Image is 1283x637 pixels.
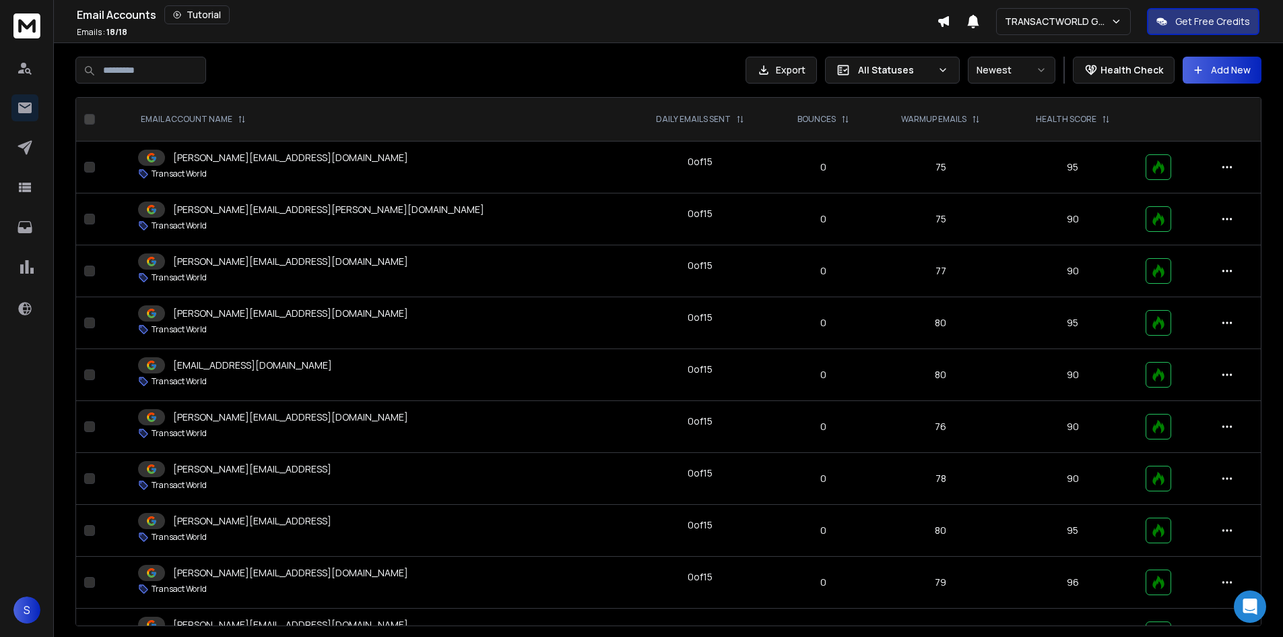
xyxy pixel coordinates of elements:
p: TRANSACTWORLD GROUP [1005,15,1111,28]
div: 0 of 15 [688,415,713,428]
p: Transact World [152,220,207,231]
div: 0 of 15 [688,622,713,636]
td: 95 [1008,505,1138,557]
td: 76 [873,401,1008,453]
td: 90 [1008,453,1138,505]
td: 79 [873,557,1008,609]
p: [PERSON_NAME][EMAIL_ADDRESS][DOMAIN_NAME] [173,566,408,580]
button: Export [746,57,817,84]
div: 0 of 15 [688,570,713,584]
p: 0 [782,420,865,433]
button: S [13,597,40,624]
div: EMAIL ACCOUNT NAME [141,114,246,125]
p: Get Free Credits [1175,15,1250,28]
p: 0 [782,212,865,226]
p: HEALTH SCORE [1036,114,1096,125]
span: 18 / 18 [106,26,127,38]
p: 0 [782,472,865,485]
button: Tutorial [164,5,230,24]
div: 0 of 15 [688,466,713,480]
p: 0 [782,160,865,174]
button: Get Free Credits [1147,8,1259,35]
td: 90 [1008,245,1138,297]
p: Transact World [152,480,207,491]
td: 90 [1008,401,1138,453]
p: Transact World [152,272,207,283]
p: All Statuses [858,63,932,77]
div: Email Accounts [77,5,937,24]
p: 0 [782,264,865,278]
div: 0 of 15 [688,259,713,272]
p: Transact World [152,584,207,595]
p: [PERSON_NAME][EMAIL_ADDRESS][DOMAIN_NAME] [173,307,408,320]
p: Transact World [152,428,207,439]
p: [PERSON_NAME][EMAIL_ADDRESS][DOMAIN_NAME] [173,255,408,268]
button: Newest [968,57,1055,84]
p: BOUNCES [797,114,836,125]
p: [PERSON_NAME][EMAIL_ADDRESS][PERSON_NAME][DOMAIN_NAME] [173,203,484,216]
p: [PERSON_NAME][EMAIL_ADDRESS] [173,462,331,476]
p: Transact World [152,324,207,335]
div: 0 of 15 [688,518,713,532]
p: Emails : [77,27,127,38]
td: 75 [873,193,1008,245]
p: 0 [782,316,865,330]
div: 0 of 15 [688,155,713,169]
td: 80 [873,505,1008,557]
td: 77 [873,245,1008,297]
td: 75 [873,142,1008,193]
p: Transact World [152,532,207,543]
p: Transact World [152,376,207,387]
div: 0 of 15 [688,311,713,324]
td: 90 [1008,193,1138,245]
p: [PERSON_NAME][EMAIL_ADDRESS] [173,514,331,528]
p: [PERSON_NAME][EMAIL_ADDRESS][DOMAIN_NAME] [173,411,408,424]
p: Health Check [1100,63,1163,77]
p: [PERSON_NAME][EMAIL_ADDRESS][DOMAIN_NAME] [173,151,408,164]
td: 80 [873,297,1008,349]
div: 0 of 15 [688,363,713,376]
td: 95 [1008,297,1138,349]
p: WARMUP EMAILS [901,114,966,125]
td: 90 [1008,349,1138,401]
p: Transact World [152,169,207,179]
p: [EMAIL_ADDRESS][DOMAIN_NAME] [173,359,332,372]
td: 80 [873,349,1008,401]
button: Add New [1183,57,1261,84]
button: Health Check [1073,57,1175,84]
p: 0 [782,576,865,589]
div: Open Intercom Messenger [1234,590,1266,623]
div: 0 of 15 [688,207,713,220]
td: 78 [873,453,1008,505]
td: 96 [1008,557,1138,609]
p: 0 [782,368,865,382]
p: DAILY EMAILS SENT [656,114,731,125]
p: 0 [782,524,865,537]
td: 95 [1008,142,1138,193]
p: [PERSON_NAME][EMAIL_ADDRESS][DOMAIN_NAME] [173,618,408,632]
